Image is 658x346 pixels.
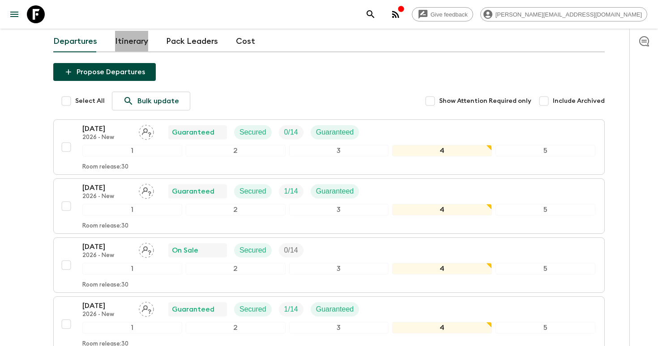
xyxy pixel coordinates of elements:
[553,97,605,105] span: Include Archived
[289,322,389,333] div: 3
[75,97,105,105] span: Select All
[139,127,154,135] span: Assign pack leader
[239,186,266,197] p: Secured
[236,31,255,52] a: Cost
[53,119,605,175] button: [DATE]2026 - NewAssign pack leaderGuaranteedSecuredTrip FillGuaranteed12345Room release:30
[284,304,298,315] p: 1 / 14
[82,300,132,311] p: [DATE]
[239,245,266,256] p: Secured
[239,127,266,138] p: Secured
[53,31,97,52] a: Departures
[82,204,182,215] div: 1
[392,145,492,156] div: 4
[82,311,132,318] p: 2026 - New
[234,184,272,198] div: Secured
[186,322,286,333] div: 2
[172,186,214,197] p: Guaranteed
[279,125,303,139] div: Trip Fill
[53,237,605,293] button: [DATE]2026 - NewAssign pack leaderOn SaleSecuredTrip Fill12345Room release:30
[496,145,595,156] div: 5
[172,245,198,256] p: On Sale
[186,204,286,215] div: 2
[166,31,218,52] a: Pack Leaders
[426,11,473,18] span: Give feedback
[279,243,303,257] div: Trip Fill
[139,245,154,253] span: Assign pack leader
[137,96,179,106] p: Bulk update
[289,263,389,274] div: 3
[112,92,190,110] a: Bulk update
[392,263,492,274] div: 4
[439,97,531,105] span: Show Attention Required only
[284,186,298,197] p: 1 / 14
[234,302,272,316] div: Secured
[289,145,389,156] div: 3
[284,245,298,256] p: 0 / 14
[186,263,286,274] div: 2
[82,241,132,252] p: [DATE]
[82,322,182,333] div: 1
[82,182,132,193] p: [DATE]
[289,204,389,215] div: 3
[234,125,272,139] div: Secured
[480,7,647,21] div: [PERSON_NAME][EMAIL_ADDRESS][DOMAIN_NAME]
[496,322,595,333] div: 5
[82,282,128,289] p: Room release: 30
[392,322,492,333] div: 4
[172,304,214,315] p: Guaranteed
[115,31,148,52] a: Itinerary
[239,304,266,315] p: Secured
[82,164,128,171] p: Room release: 30
[279,302,303,316] div: Trip Fill
[82,223,128,230] p: Room release: 30
[234,243,272,257] div: Secured
[316,304,354,315] p: Guaranteed
[82,123,132,134] p: [DATE]
[172,127,214,138] p: Guaranteed
[316,127,354,138] p: Guaranteed
[284,127,298,138] p: 0 / 14
[362,5,380,23] button: search adventures
[139,304,154,312] span: Assign pack leader
[496,204,595,215] div: 5
[139,186,154,194] span: Assign pack leader
[279,184,303,198] div: Trip Fill
[186,145,286,156] div: 2
[53,63,156,81] button: Propose Departures
[496,263,595,274] div: 5
[82,193,132,200] p: 2026 - New
[53,178,605,234] button: [DATE]2026 - NewAssign pack leaderGuaranteedSecuredTrip FillGuaranteed12345Room release:30
[491,11,647,18] span: [PERSON_NAME][EMAIL_ADDRESS][DOMAIN_NAME]
[82,263,182,274] div: 1
[82,134,132,141] p: 2026 - New
[82,145,182,156] div: 1
[392,204,492,215] div: 4
[412,7,473,21] a: Give feedback
[82,252,132,259] p: 2026 - New
[5,5,23,23] button: menu
[316,186,354,197] p: Guaranteed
